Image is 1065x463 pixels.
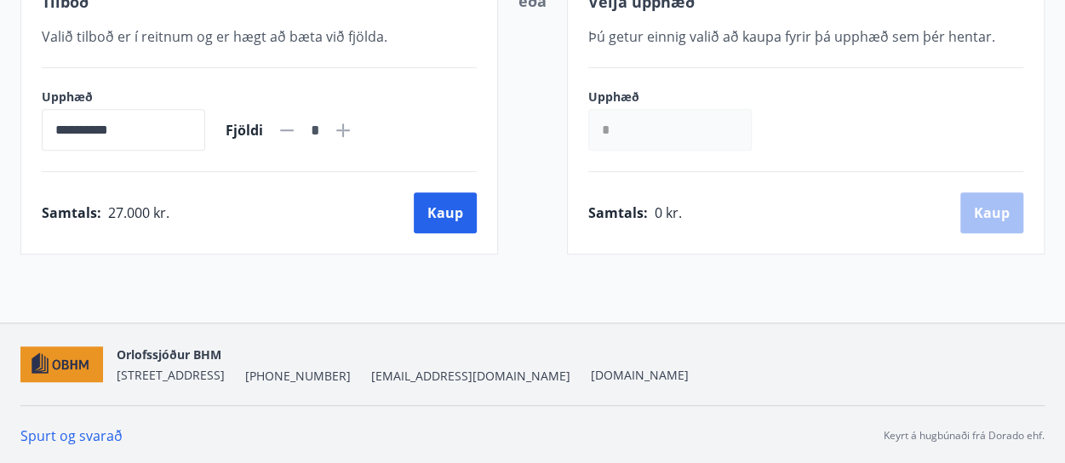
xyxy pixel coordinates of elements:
span: [PHONE_NUMBER] [245,368,351,385]
span: Orlofssjóður BHM [117,346,221,363]
span: 0 kr. [655,203,682,222]
span: Valið tilboð er í reitnum og er hægt að bæta við fjölda. [42,27,387,46]
p: Keyrt á hugbúnaði frá Dorado ehf. [884,428,1045,443]
span: Samtals : [42,203,101,222]
span: 27.000 kr. [108,203,169,222]
label: Upphæð [588,89,769,106]
img: c7HIBRK87IHNqKbXD1qOiSZFdQtg2UzkX3TnRQ1O.png [20,346,103,383]
span: Fjöldi [226,121,263,140]
a: Spurt og svarað [20,426,123,445]
label: Upphæð [42,89,205,106]
a: [DOMAIN_NAME] [591,367,689,383]
button: Kaup [414,192,477,233]
span: [STREET_ADDRESS] [117,367,225,383]
span: Samtals : [588,203,648,222]
span: Þú getur einnig valið að kaupa fyrir þá upphæð sem þér hentar. [588,27,995,46]
span: [EMAIL_ADDRESS][DOMAIN_NAME] [371,368,570,385]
